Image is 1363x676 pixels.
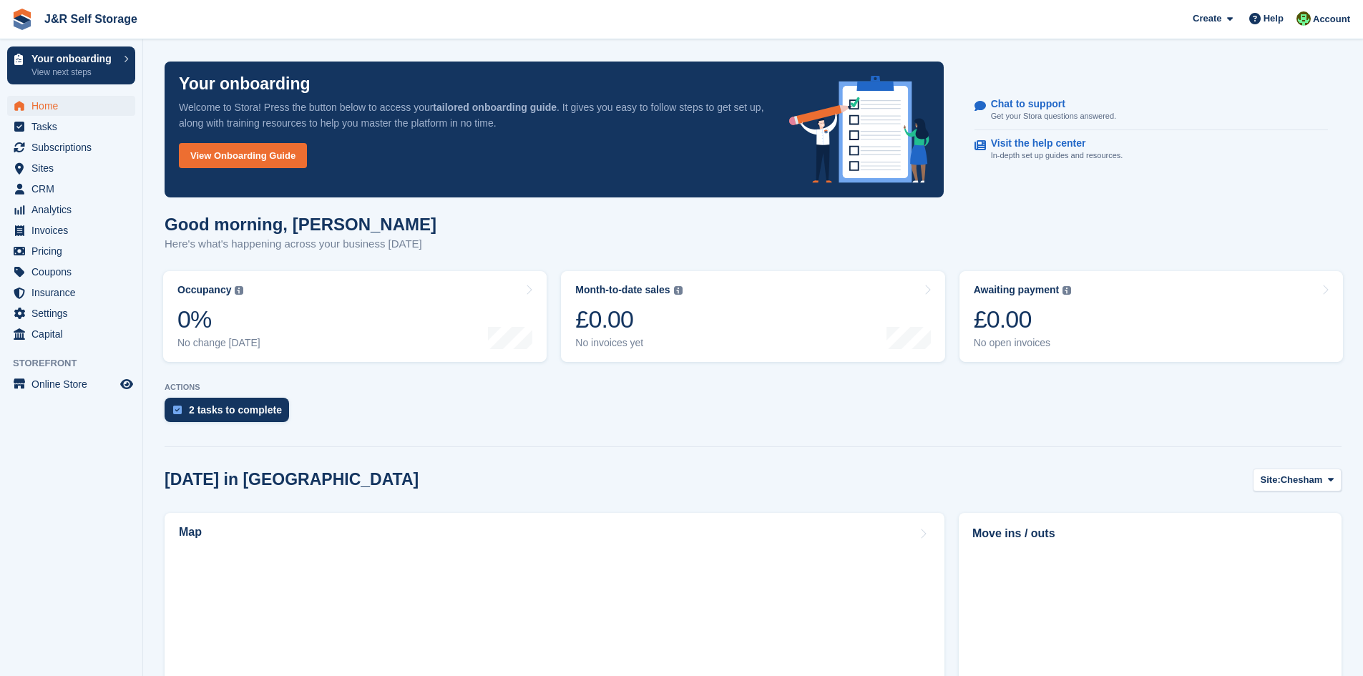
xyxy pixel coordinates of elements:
a: menu [7,117,135,137]
img: onboarding-info-6c161a55d2c0e0a8cae90662b2fe09162a5109e8cc188191df67fb4f79e88e88.svg [789,76,929,183]
strong: tailored onboarding guide [433,102,557,113]
div: No invoices yet [575,337,682,349]
a: menu [7,96,135,116]
a: menu [7,200,135,220]
a: Awaiting payment £0.00 No open invoices [959,271,1343,362]
img: icon-info-grey-7440780725fd019a000dd9b08b2336e03edf1995a4989e88bcd33f0948082b44.svg [674,286,683,295]
div: 0% [177,305,260,334]
span: Pricing [31,241,117,261]
a: Your onboarding View next steps [7,46,135,84]
span: Online Store [31,374,117,394]
a: menu [7,220,135,240]
p: Your onboarding [31,54,117,64]
img: icon-info-grey-7440780725fd019a000dd9b08b2336e03edf1995a4989e88bcd33f0948082b44.svg [1062,286,1071,295]
a: menu [7,137,135,157]
a: Preview store [118,376,135,393]
div: No change [DATE] [177,337,260,349]
span: Tasks [31,117,117,137]
p: Welcome to Stora! Press the button below to access your . It gives you easy to follow steps to ge... [179,99,766,131]
span: Create [1193,11,1221,26]
a: menu [7,262,135,282]
a: menu [7,283,135,303]
p: Get your Stora questions answered. [991,110,1116,122]
a: View Onboarding Guide [179,143,307,168]
div: Month-to-date sales [575,284,670,296]
span: Account [1313,12,1350,26]
div: £0.00 [974,305,1072,334]
p: Visit the help center [991,137,1112,150]
span: Insurance [31,283,117,303]
div: £0.00 [575,305,682,334]
h2: Move ins / outs [972,525,1328,542]
span: Home [31,96,117,116]
a: menu [7,241,135,261]
span: Chesham [1281,473,1323,487]
a: Month-to-date sales £0.00 No invoices yet [561,271,944,362]
button: Site: Chesham [1253,469,1342,492]
a: menu [7,374,135,394]
span: Help [1264,11,1284,26]
a: Occupancy 0% No change [DATE] [163,271,547,362]
span: Site: [1261,473,1281,487]
div: No open invoices [974,337,1072,349]
div: Awaiting payment [974,284,1060,296]
img: task-75834270c22a3079a89374b754ae025e5fb1db73e45f91037f5363f120a921f8.svg [173,406,182,414]
h2: [DATE] in [GEOGRAPHIC_DATA] [165,470,419,489]
a: J&R Self Storage [39,7,143,31]
h1: Good morning, [PERSON_NAME] [165,215,436,234]
a: 2 tasks to complete [165,398,296,429]
a: menu [7,158,135,178]
p: In-depth set up guides and resources. [991,150,1123,162]
span: Capital [31,324,117,344]
p: Chat to support [991,98,1105,110]
span: Storefront [13,356,142,371]
span: Analytics [31,200,117,220]
div: Occupancy [177,284,231,296]
p: Here's what's happening across your business [DATE] [165,236,436,253]
img: Steve Pollicott [1296,11,1311,26]
img: icon-info-grey-7440780725fd019a000dd9b08b2336e03edf1995a4989e88bcd33f0948082b44.svg [235,286,243,295]
p: Your onboarding [179,76,311,92]
a: menu [7,303,135,323]
a: Visit the help center In-depth set up guides and resources. [974,130,1328,169]
span: CRM [31,179,117,199]
span: Coupons [31,262,117,282]
a: menu [7,324,135,344]
span: Invoices [31,220,117,240]
img: stora-icon-8386f47178a22dfd0bd8f6a31ec36ba5ce8667c1dd55bd0f319d3a0aa187defe.svg [11,9,33,30]
p: ACTIONS [165,383,1342,392]
span: Sites [31,158,117,178]
span: Settings [31,303,117,323]
div: 2 tasks to complete [189,404,282,416]
a: Chat to support Get your Stora questions answered. [974,91,1328,130]
h2: Map [179,526,202,539]
p: View next steps [31,66,117,79]
a: menu [7,179,135,199]
span: Subscriptions [31,137,117,157]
